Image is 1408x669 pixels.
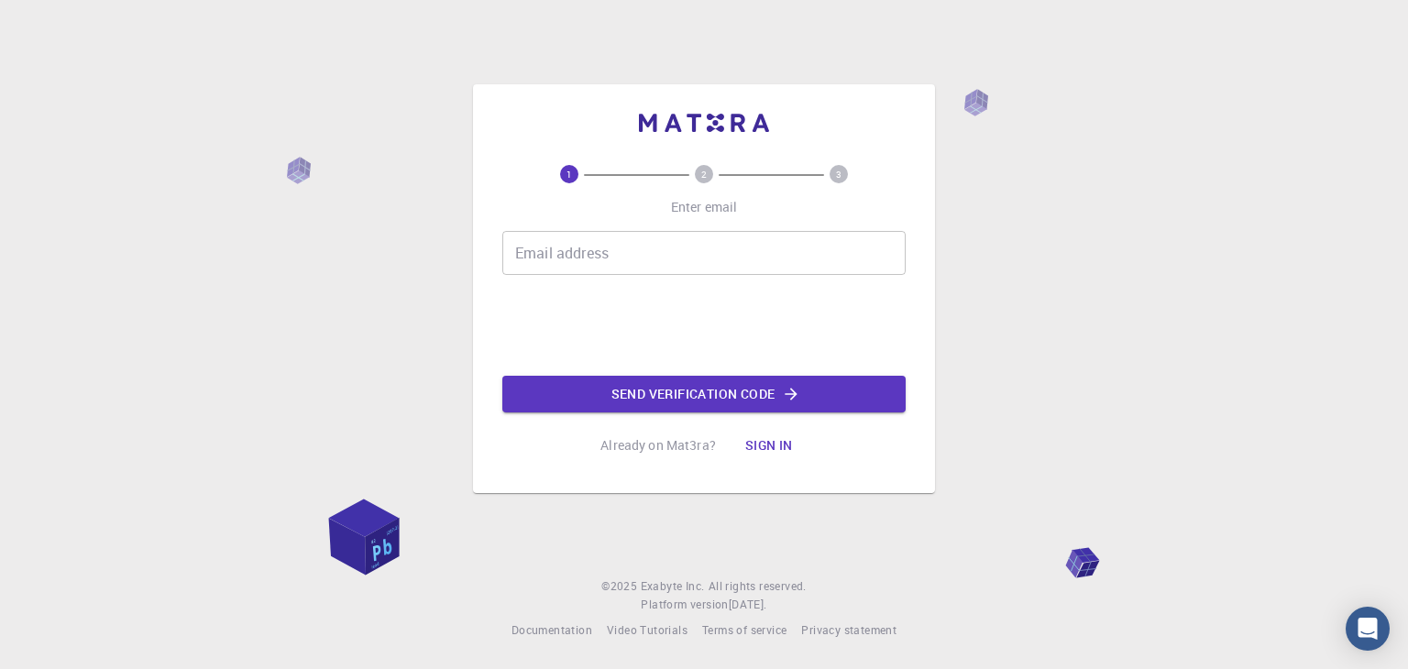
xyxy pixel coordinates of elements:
[607,622,687,637] span: Video Tutorials
[607,621,687,640] a: Video Tutorials
[801,621,896,640] a: Privacy statement
[511,622,592,637] span: Documentation
[701,168,707,181] text: 2
[729,597,767,611] span: [DATE] .
[836,168,841,181] text: 3
[671,198,738,216] p: Enter email
[731,427,808,464] button: Sign in
[641,577,705,596] a: Exabyte Inc.
[600,436,716,455] p: Already on Mat3ra?
[502,376,906,412] button: Send verification code
[565,290,843,361] iframe: reCAPTCHA
[729,596,767,614] a: [DATE].
[601,577,640,596] span: © 2025
[702,621,786,640] a: Terms of service
[641,578,705,593] span: Exabyte Inc.
[566,168,572,181] text: 1
[702,622,786,637] span: Terms of service
[1346,607,1390,651] div: Open Intercom Messenger
[641,596,728,614] span: Platform version
[511,621,592,640] a: Documentation
[709,577,807,596] span: All rights reserved.
[801,622,896,637] span: Privacy statement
